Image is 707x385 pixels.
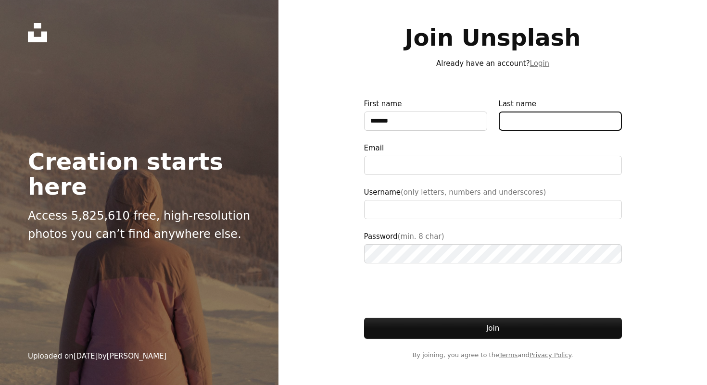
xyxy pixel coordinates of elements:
time: February 20, 2025 at 1:10:00 AM GMT+1 [74,352,98,360]
label: Username [364,186,622,219]
label: Email [364,142,622,175]
label: Last name [499,98,622,131]
p: Access 5,825,610 free, high-resolution photos you can’t find anywhere else. [28,207,251,244]
h2: Creation starts here [28,149,251,199]
p: Already have an account? [364,58,622,69]
input: Username(only letters, numbers and underscores) [364,200,622,219]
a: Privacy Policy [530,351,571,359]
input: Email [364,156,622,175]
input: First name [364,112,487,131]
span: By joining, you agree to the and . [364,350,622,360]
label: Password [364,231,622,263]
span: (only letters, numbers and underscores) [401,188,546,197]
input: Password(min. 8 char) [364,244,622,263]
span: (min. 8 char) [398,232,444,241]
a: Terms [499,351,518,359]
label: First name [364,98,487,131]
div: Uploaded on by [PERSON_NAME] [28,350,167,362]
a: Login [530,59,549,68]
button: Join [364,318,622,339]
a: Home — Unsplash [28,23,47,42]
input: Last name [499,112,622,131]
h1: Join Unsplash [364,25,622,50]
